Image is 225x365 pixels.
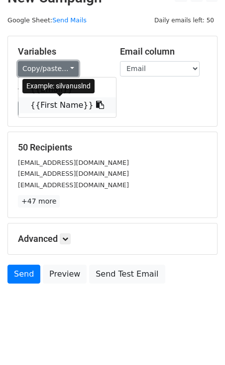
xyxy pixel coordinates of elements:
h5: Email column [120,46,207,57]
small: [EMAIL_ADDRESS][DOMAIN_NAME] [18,159,129,166]
a: {{Email}} [18,81,116,97]
span: Daily emails left: 50 [151,15,218,26]
a: Send Mails [52,16,87,24]
small: [EMAIL_ADDRESS][DOMAIN_NAME] [18,181,129,189]
a: +47 more [18,195,60,208]
a: Send Test Email [89,265,165,284]
small: Google Sheet: [7,16,87,24]
a: Send [7,265,40,284]
a: Preview [43,265,87,284]
a: Daily emails left: 50 [151,16,218,24]
small: [EMAIL_ADDRESS][DOMAIN_NAME] [18,170,129,177]
a: {{First Name}} [18,97,116,113]
iframe: Chat Widget [175,317,225,365]
h5: Advanced [18,233,207,244]
h5: Variables [18,46,105,57]
div: Example: silvanuslnd [22,79,95,93]
h5: 50 Recipients [18,142,207,153]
